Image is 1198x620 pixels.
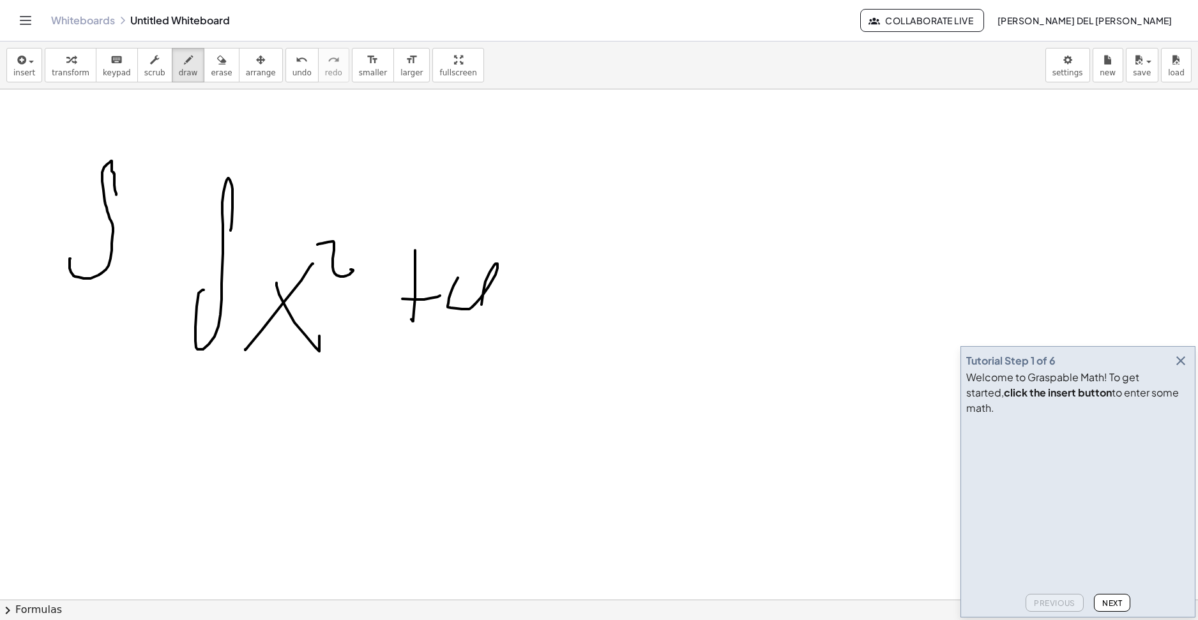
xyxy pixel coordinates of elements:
[352,48,394,82] button: format_sizesmaller
[211,68,232,77] span: erase
[1102,598,1122,608] span: Next
[52,68,89,77] span: transform
[1045,48,1090,82] button: settings
[1161,48,1192,82] button: load
[406,52,418,68] i: format_size
[285,48,319,82] button: undoundo
[96,48,138,82] button: keyboardkeypad
[367,52,379,68] i: format_size
[137,48,172,82] button: scrub
[328,52,340,68] i: redo
[400,68,423,77] span: larger
[246,68,276,77] span: arrange
[966,370,1190,416] div: Welcome to Graspable Math! To get started, to enter some math.
[987,9,1183,32] button: [PERSON_NAME] Del [PERSON_NAME]
[359,68,387,77] span: smaller
[15,10,36,31] button: Toggle navigation
[1093,48,1123,82] button: new
[1004,386,1112,399] b: click the insert button
[393,48,430,82] button: format_sizelarger
[997,15,1172,26] span: [PERSON_NAME] Del [PERSON_NAME]
[1100,68,1116,77] span: new
[860,9,984,32] button: Collaborate Live
[13,68,35,77] span: insert
[144,68,165,77] span: scrub
[1133,68,1151,77] span: save
[439,68,476,77] span: fullscreen
[1052,68,1083,77] span: settings
[103,68,131,77] span: keypad
[325,68,342,77] span: redo
[1126,48,1158,82] button: save
[1168,68,1185,77] span: load
[172,48,205,82] button: draw
[239,48,283,82] button: arrange
[432,48,483,82] button: fullscreen
[871,15,973,26] span: Collaborate Live
[966,353,1056,368] div: Tutorial Step 1 of 6
[204,48,239,82] button: erase
[179,68,198,77] span: draw
[110,52,123,68] i: keyboard
[51,14,115,27] a: Whiteboards
[45,48,96,82] button: transform
[318,48,349,82] button: redoredo
[6,48,42,82] button: insert
[1094,594,1130,612] button: Next
[296,52,308,68] i: undo
[292,68,312,77] span: undo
